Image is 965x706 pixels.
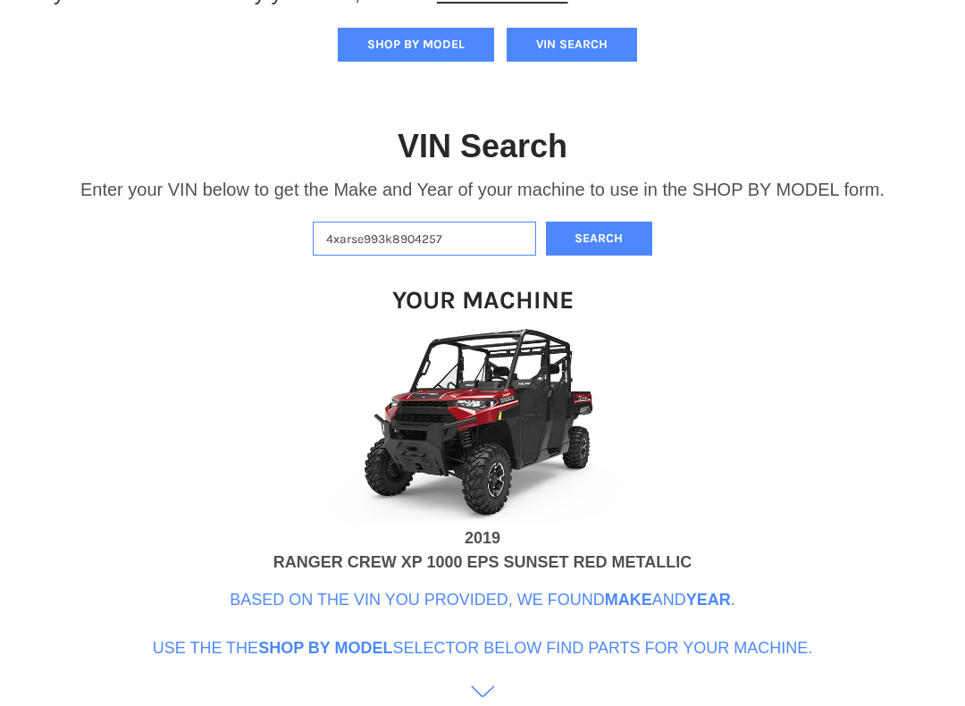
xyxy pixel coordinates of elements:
[398,126,567,166] h1: VIN Search
[313,222,536,256] input: Enter VIN of your machine
[80,176,885,203] p: Enter your VIN below to get the Make and Year of your machine to use in the SHOP BY MODEL form.
[507,28,637,62] button: VIN SEARCH
[304,325,661,526] img: VIN Image
[605,591,652,609] b: Make
[338,28,494,62] button: SHOP BY MODEL
[546,222,653,256] button: Search
[392,284,574,315] h1: Your Machine
[153,588,813,660] p: Based on the VIN you provided, we found and . Use the the selector below find parts for your mach...
[686,591,731,609] b: Year
[273,551,692,575] div: RANGER CREW XP 1000 EPS SUNSET RED METALLIC
[465,526,500,551] div: 2019
[258,639,392,657] b: Shop By Model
